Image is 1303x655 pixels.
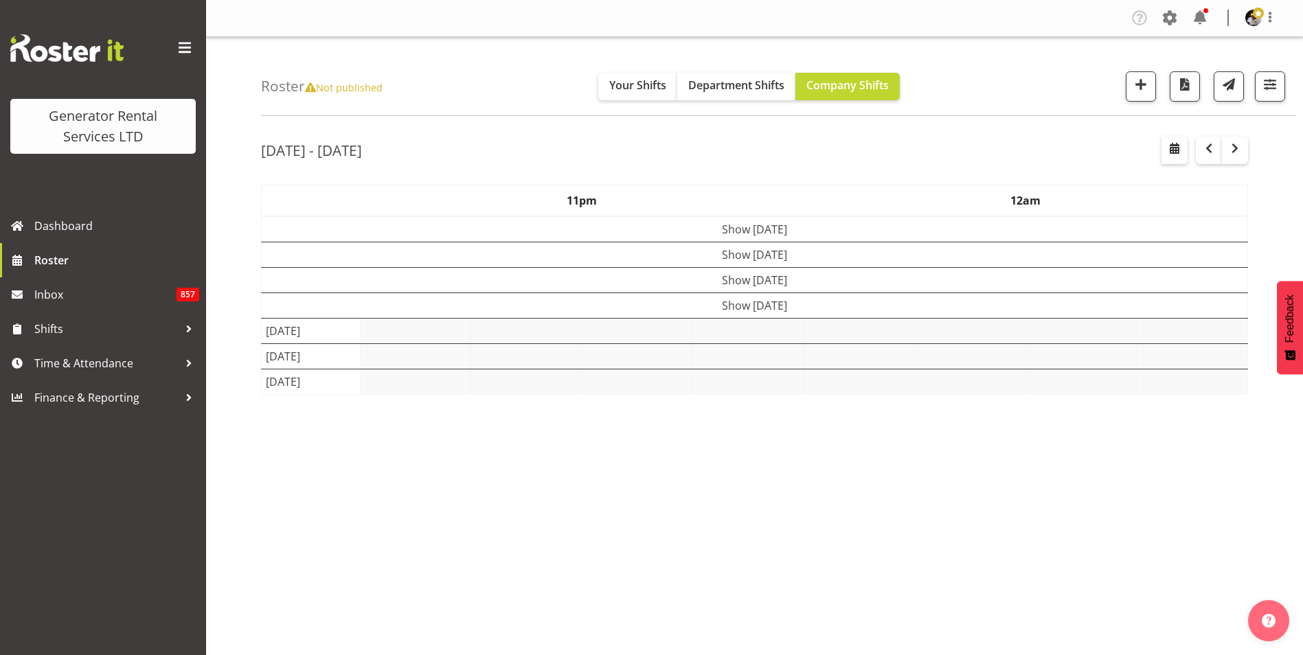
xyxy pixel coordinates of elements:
[1126,71,1156,102] button: Add a new shift
[34,387,179,408] span: Finance & Reporting
[10,34,124,62] img: Rosterit website logo
[795,73,900,100] button: Company Shifts
[1284,295,1296,343] span: Feedback
[262,216,1248,242] td: Show [DATE]
[804,185,1247,216] th: 12am
[677,73,795,100] button: Department Shifts
[1262,614,1276,628] img: help-xxl-2.png
[262,343,361,369] td: [DATE]
[262,242,1248,267] td: Show [DATE]
[1162,137,1188,164] button: Select a specific date within the roster.
[1170,71,1200,102] button: Download a PDF of the roster according to the set date range.
[1245,10,1262,26] img: andrew-crenfeldtab2e0c3de70d43fd7286f7b271d34304.png
[1214,71,1244,102] button: Send a list of all shifts for the selected filtered period to all rostered employees.
[1277,281,1303,374] button: Feedback - Show survey
[34,319,179,339] span: Shifts
[262,267,1248,292] td: Show [DATE]
[1255,71,1285,102] button: Filter Shifts
[34,216,199,236] span: Dashboard
[806,78,889,93] span: Company Shifts
[24,106,182,147] div: Generator Rental Services LTD
[261,141,362,159] h2: [DATE] - [DATE]
[34,284,177,305] span: Inbox
[177,288,199,301] span: 857
[261,78,383,94] h4: Roster
[262,318,361,343] td: [DATE]
[34,353,179,374] span: Time & Attendance
[262,292,1248,318] td: Show [DATE]
[305,80,383,94] span: Not published
[360,185,804,216] th: 11pm
[688,78,784,93] span: Department Shifts
[598,73,677,100] button: Your Shifts
[34,250,199,271] span: Roster
[609,78,666,93] span: Your Shifts
[262,369,361,394] td: [DATE]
